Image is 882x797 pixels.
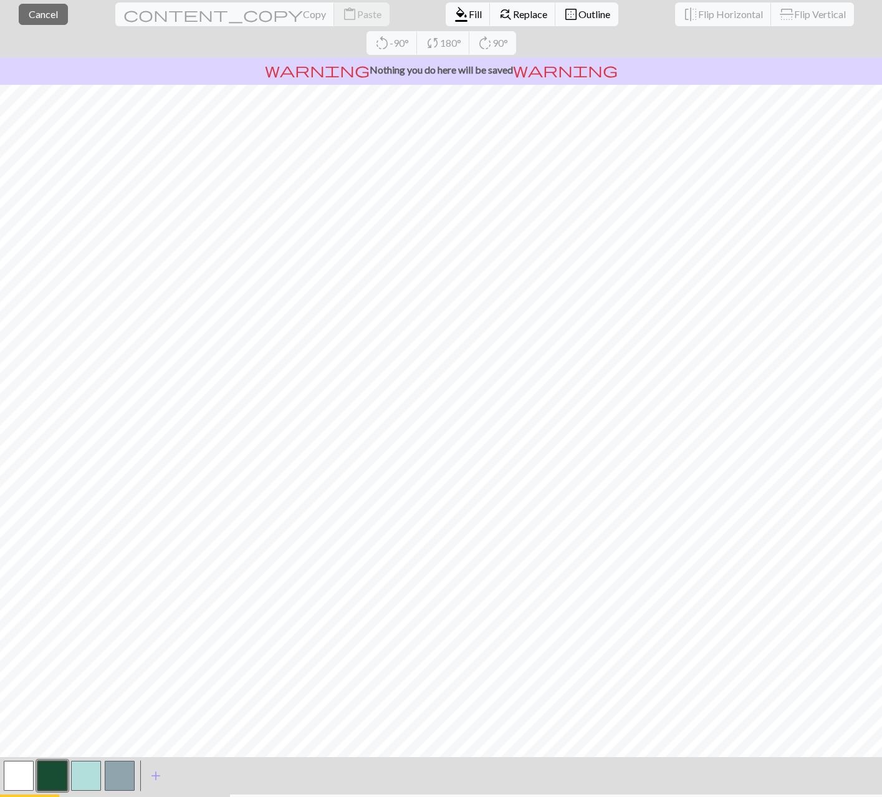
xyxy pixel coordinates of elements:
[477,34,492,52] span: rotate_right
[115,2,335,26] button: Copy
[425,34,440,52] span: sync
[683,6,698,23] span: flip
[513,61,618,79] span: warning
[5,62,877,77] p: Nothing you do here will be saved
[29,8,58,20] span: Cancel
[513,8,547,20] span: Replace
[771,2,854,26] button: Flip Vertical
[578,8,610,20] span: Outline
[794,8,846,20] span: Flip Vertical
[555,2,618,26] button: Outline
[440,37,461,49] span: 180°
[778,7,795,22] span: flip
[675,2,772,26] button: Flip Horizontal
[454,6,469,23] span: format_color_fill
[469,31,516,55] button: 90°
[265,61,370,79] span: warning
[490,2,556,26] button: Replace
[367,31,418,55] button: -90°
[492,37,508,49] span: 90°
[390,37,409,49] span: -90°
[417,31,470,55] button: 180°
[446,2,491,26] button: Fill
[148,767,163,785] span: add
[469,8,482,20] span: Fill
[303,8,326,20] span: Copy
[123,6,303,23] span: content_copy
[563,6,578,23] span: border_outer
[498,6,513,23] span: find_replace
[698,8,763,20] span: Flip Horizontal
[375,34,390,52] span: rotate_left
[19,4,68,25] button: Cancel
